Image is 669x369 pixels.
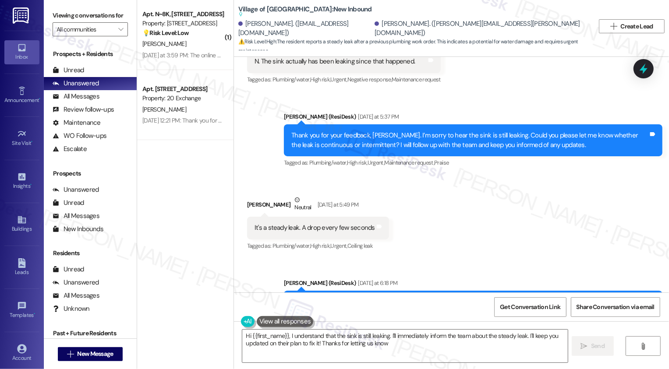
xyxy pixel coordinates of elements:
button: Send [572,336,614,356]
span: • [32,139,33,145]
textarea: Hi {{first_name}}, I understand that the sink is still leaking. I'll immediately inform the team ... [242,330,568,362]
div: All Messages [53,92,99,101]
span: Share Conversation via email [577,302,655,312]
div: [PERSON_NAME] (ResiDesk) [284,112,662,124]
div: Property: 20 Exchange [142,94,223,103]
div: Tagged as: [284,156,662,169]
div: All Messages [53,291,99,300]
div: Apt. [STREET_ADDRESS] [142,84,223,94]
div: Prospects + Residents [44,49,137,59]
i:  [610,23,617,30]
img: ResiDesk Logo [13,7,31,24]
input: All communities [57,22,114,36]
span: : The resident reports a steady leak after a previous plumbing work order. This indicates a poten... [238,37,595,56]
span: High risk , [310,242,331,250]
span: [PERSON_NAME] [142,40,186,48]
div: Escalate [53,144,87,154]
a: Buildings [4,212,39,236]
span: • [34,311,35,317]
i:  [581,343,588,350]
button: New Message [58,347,123,361]
i:  [67,351,74,358]
div: [PERSON_NAME]. ([PERSON_NAME][EMAIL_ADDRESS][PERSON_NAME][DOMAIN_NAME]) [375,19,588,38]
span: High risk , [347,159,368,166]
div: [PERSON_NAME]. ([EMAIL_ADDRESS][DOMAIN_NAME]) [238,19,372,38]
div: Prospects [44,169,137,178]
div: WO Follow-ups [53,131,106,141]
b: Village of [GEOGRAPHIC_DATA]: New Inbound [238,5,372,19]
i:  [118,26,123,33]
span: Plumbing/water , [273,242,310,250]
span: Urgent , [331,76,347,83]
div: N. The sink actually has been leaking since that happened. [255,57,415,66]
div: Unanswered [53,278,99,287]
div: [DATE] at 5:37 PM [356,112,399,121]
button: Share Conversation via email [571,297,660,317]
div: Residents [44,249,137,258]
div: Unread [53,198,84,207]
span: New Message [77,349,113,358]
strong: 💡 Risk Level: Low [142,29,189,37]
span: High risk , [310,76,331,83]
div: Tagged as: [247,239,389,252]
span: • [39,96,40,102]
div: It's a steady leak. A drop every few seconds [255,223,375,232]
span: Create Lead [621,22,653,31]
a: Account [4,341,39,365]
span: Ceiling leak [347,242,373,250]
button: Get Conversation Link [494,297,566,317]
span: Get Conversation Link [500,302,560,312]
div: All Messages [53,211,99,221]
span: Plumbing/water , [309,159,347,166]
div: Neutral [293,195,313,214]
span: Negative response , [347,76,392,83]
div: New Inbounds [53,225,103,234]
div: [PERSON_NAME] (ResiDesk) [284,278,662,291]
span: Urgent , [368,159,384,166]
label: Viewing conversations for [53,9,128,22]
div: [DATE] at 6:18 PM [356,278,398,288]
div: [DATE] at 5:49 PM [315,200,359,209]
div: [DATE] 12:21 PM: Thank you for contacting our leasing department. A leasing partner will be in to... [142,116,535,124]
span: Maintenance request [392,76,441,83]
div: Unknown [53,304,90,313]
div: Unread [53,66,84,75]
span: Send [591,341,605,351]
i:  [640,343,647,350]
span: Maintenance request , [384,159,434,166]
button: Create Lead [599,19,665,33]
a: Site Visit • [4,127,39,150]
div: Property: [STREET_ADDRESS] [142,19,223,28]
a: Insights • [4,169,39,193]
div: Unanswered [53,79,99,88]
a: Inbox [4,40,39,64]
div: [PERSON_NAME] [247,195,389,217]
div: Maintenance [53,118,101,127]
div: Thank you for your feedback, [PERSON_NAME]. I’m sorry to hear the sink is still leaking. Could yo... [291,131,648,150]
span: Urgent , [331,242,347,250]
div: Past + Future Residents [44,329,137,338]
div: Unread [53,265,84,274]
div: Tagged as: [247,73,441,86]
span: Praise [434,159,449,166]
div: Unanswered [53,185,99,194]
a: Leads [4,256,39,279]
strong: ⚠️ Risk Level: High [238,38,276,45]
span: • [30,182,32,188]
div: Apt. N~8K, [STREET_ADDRESS] [142,10,223,19]
span: Plumbing/water , [273,76,310,83]
a: Templates • [4,299,39,322]
span: [PERSON_NAME] [142,105,186,113]
div: Review follow-ups [53,105,114,114]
